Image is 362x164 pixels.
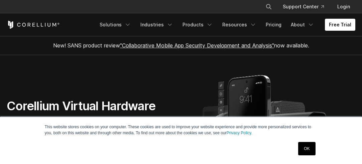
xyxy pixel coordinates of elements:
[7,21,60,29] a: Corellium Home
[136,19,177,31] a: Industries
[227,131,252,135] a: Privacy Policy.
[257,1,355,13] div: Navigation Menu
[332,1,355,13] a: Login
[218,19,260,31] a: Resources
[120,42,274,49] a: "Collaborative Mobile App Security Development and Analysis"
[96,19,355,31] div: Navigation Menu
[96,19,135,31] a: Solutions
[277,1,329,13] a: Support Center
[178,19,217,31] a: Products
[287,19,318,31] a: About
[325,19,355,31] a: Free Trial
[298,142,315,155] a: OK
[53,42,309,49] span: New! SANS product review now available.
[263,1,275,13] button: Search
[45,124,318,136] p: This website stores cookies on your computer. These cookies are used to improve your website expe...
[262,19,285,31] a: Pricing
[7,99,207,114] h1: Corellium Virtual Hardware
